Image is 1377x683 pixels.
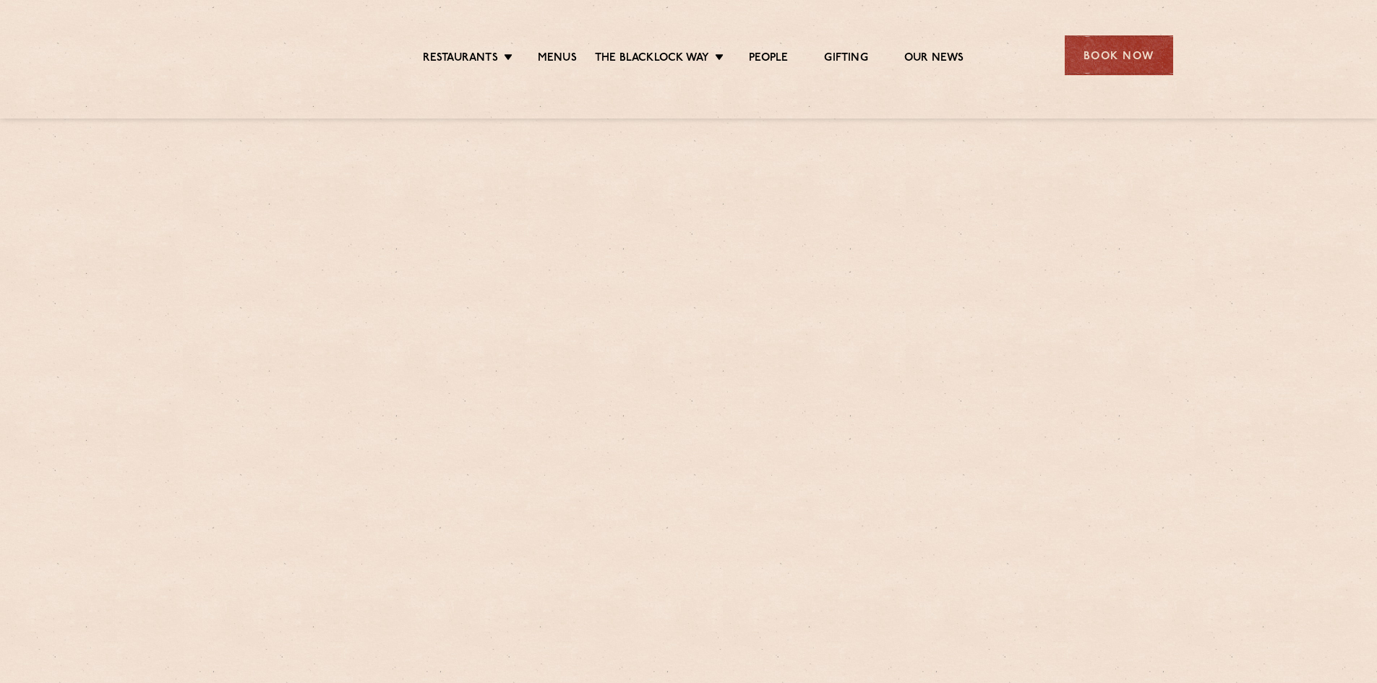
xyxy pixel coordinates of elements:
div: Book Now [1065,35,1173,75]
img: svg%3E [205,14,330,97]
a: People [749,51,788,67]
a: Menus [538,51,577,67]
a: Our News [904,51,964,67]
a: Gifting [824,51,867,67]
a: Restaurants [423,51,498,67]
a: The Blacklock Way [595,51,709,67]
